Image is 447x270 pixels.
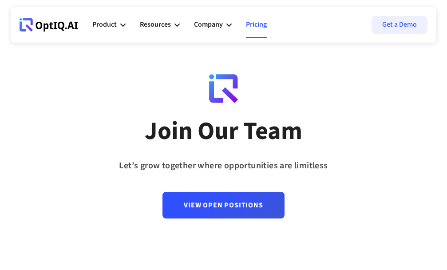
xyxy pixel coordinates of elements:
[92,19,117,31] div: Product
[246,12,267,38] a: Pricing
[20,12,78,38] a: Webflow Homepage
[194,12,232,38] div: Company
[119,158,328,174] div: Let’s grow together where opportunities are limitless
[194,19,223,31] div: Company
[162,192,284,218] a: View Open Positions
[140,19,171,31] div: Resources
[145,116,302,147] div: Join Our Team
[372,16,427,34] a: Get a Demo
[140,12,180,38] div: Resources
[92,12,126,38] div: Product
